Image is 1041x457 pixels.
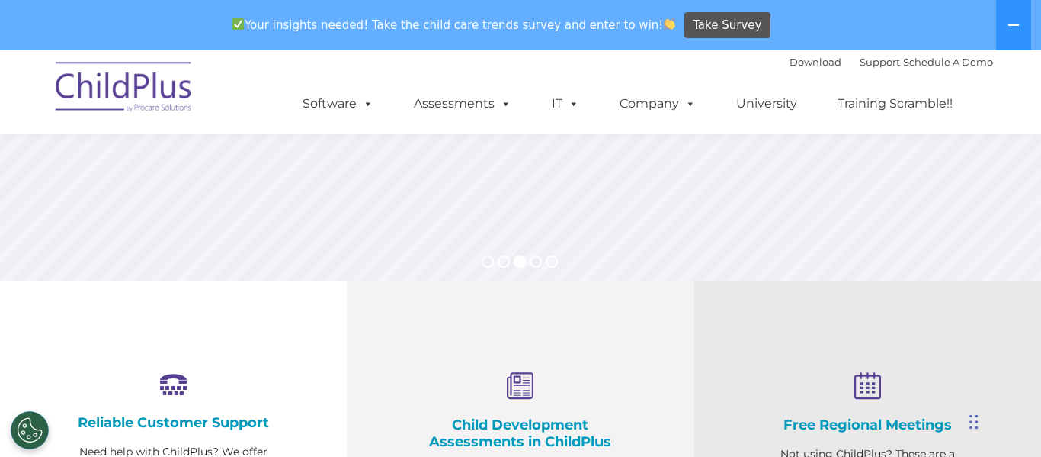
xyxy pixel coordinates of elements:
a: Take Survey [684,12,770,39]
h4: Reliable Customer Support [76,414,271,431]
img: ✅ [232,18,244,30]
a: Training Scramble!! [822,89,968,119]
span: Phone number [212,163,277,175]
span: Take Survey [693,12,761,39]
a: IT [537,89,594,119]
img: 👏 [664,18,675,30]
h4: Free Regional Meetings [770,417,965,433]
a: Support [860,56,900,68]
div: Drag [969,399,979,445]
span: Your insights needed! Take the child care trends survey and enter to win! [226,10,682,40]
span: Last name [212,101,258,112]
a: Schedule A Demo [903,56,993,68]
a: Software [287,89,389,119]
iframe: Chat Widget [791,292,1041,457]
img: ChildPlus by Procare Solutions [48,51,200,127]
button: Cookies Settings [11,411,49,449]
a: Assessments [399,89,527,119]
a: University [721,89,812,119]
a: Company [604,89,711,119]
h4: Child Development Assessments in ChildPlus [423,417,617,450]
font: | [790,56,993,68]
a: Download [790,56,841,68]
